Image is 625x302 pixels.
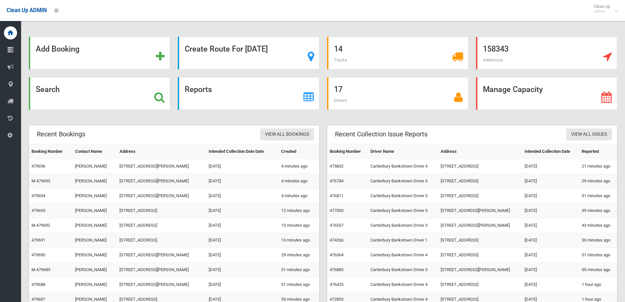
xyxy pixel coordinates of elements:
[579,144,617,159] th: Reported
[483,58,503,62] span: Addresses
[73,174,116,189] td: [PERSON_NAME]
[522,159,579,174] td: [DATE]
[334,98,347,103] span: Drivers
[483,85,543,94] strong: Manage Capacity
[330,164,344,169] a: 475832
[330,223,344,228] a: 476557
[330,238,344,243] a: 474266
[591,4,617,14] span: Clean Up
[206,203,279,218] td: [DATE]
[334,85,343,94] strong: 17
[438,203,522,218] td: [STREET_ADDRESS][PERSON_NAME]
[579,159,617,174] td: 21 minutes ago
[31,297,45,302] a: 479687
[185,44,268,54] strong: Create Route For [DATE]
[438,248,522,263] td: [STREET_ADDRESS]
[522,277,579,292] td: [DATE]
[327,77,468,110] a: 17 Drivers
[29,128,93,141] header: Recent Bookings
[579,174,617,189] td: 29 minutes ago
[31,164,45,169] a: 479696
[206,248,279,263] td: [DATE]
[368,144,438,159] th: Driver Name
[476,77,617,110] a: Manage Capacity
[279,263,319,277] td: 31 minutes ago
[31,193,45,198] a: 479694
[438,218,522,233] td: [STREET_ADDRESS][PERSON_NAME]
[330,178,344,183] a: 476784
[438,263,522,277] td: [STREET_ADDRESS][PERSON_NAME]
[327,144,368,159] th: Booking Number
[279,159,319,174] td: 4 minutes ago
[73,159,116,174] td: [PERSON_NAME]
[330,252,344,257] a: 476364
[368,263,438,277] td: Canterbury Bankstown Driver 3
[117,248,206,263] td: [STREET_ADDRESS][PERSON_NAME]
[368,248,438,263] td: Canterbury Bankstown Driver 4
[522,203,579,218] td: [DATE]
[117,189,206,203] td: [STREET_ADDRESS][PERSON_NAME]
[260,128,314,141] a: View All Bookings
[117,159,206,174] td: [STREET_ADDRESS][PERSON_NAME]
[522,174,579,189] td: [DATE]
[579,203,617,218] td: 39 minutes ago
[579,189,617,203] td: 31 minutes ago
[31,178,50,183] a: M-479695
[330,282,344,287] a: 476425
[566,128,612,141] a: View All Issues
[73,144,116,159] th: Contact Name
[279,218,319,233] td: 13 minutes ago
[438,277,522,292] td: [STREET_ADDRESS]
[36,85,60,94] strong: Search
[438,159,522,174] td: [STREET_ADDRESS]
[330,297,344,302] a: 472855
[579,218,617,233] td: 43 minutes ago
[334,58,347,62] span: Trucks
[579,248,617,263] td: 51 minutes ago
[117,277,206,292] td: [STREET_ADDRESS][PERSON_NAME]
[279,174,319,189] td: 4 minutes ago
[117,144,206,159] th: Address
[206,144,279,159] th: Intended Collection Date Date
[279,144,319,159] th: Created
[73,277,116,292] td: [PERSON_NAME]
[73,218,116,233] td: [PERSON_NAME]
[438,233,522,248] td: [STREET_ADDRESS]
[7,7,47,13] span: Clean Up ADMIN
[206,263,279,277] td: [DATE]
[31,252,45,257] a: 479690
[73,189,116,203] td: [PERSON_NAME]
[327,128,435,141] header: Recent Collection Issue Reports
[31,208,45,213] a: 479693
[31,267,50,272] a: M-479689
[522,218,579,233] td: [DATE]
[330,267,344,272] a: 476885
[29,77,170,110] a: Search
[438,174,522,189] td: [STREET_ADDRESS]
[279,248,319,263] td: 29 minutes ago
[206,189,279,203] td: [DATE]
[368,277,438,292] td: Canterbury Bankstown Driver 4
[279,233,319,248] td: 13 minutes ago
[279,203,319,218] td: 12 minutes ago
[206,218,279,233] td: [DATE]
[36,44,79,54] strong: Add Booking
[73,248,116,263] td: [PERSON_NAME]
[368,174,438,189] td: Canterbury Bankstown Driver 3
[185,85,212,94] strong: Reports
[522,263,579,277] td: [DATE]
[178,77,319,110] a: Reports
[438,144,522,159] th: Address
[29,144,73,159] th: Booking Number
[594,9,610,14] small: Admin
[330,193,344,198] a: 476811
[206,159,279,174] td: [DATE]
[117,203,206,218] td: [STREET_ADDRESS]
[476,37,617,69] a: 158343 Addresses
[117,218,206,233] td: [STREET_ADDRESS]
[522,233,579,248] td: [DATE]
[368,189,438,203] td: Canterbury Bankstown Driver 3
[522,248,579,263] td: [DATE]
[117,263,206,277] td: [STREET_ADDRESS][PERSON_NAME]
[73,263,116,277] td: [PERSON_NAME]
